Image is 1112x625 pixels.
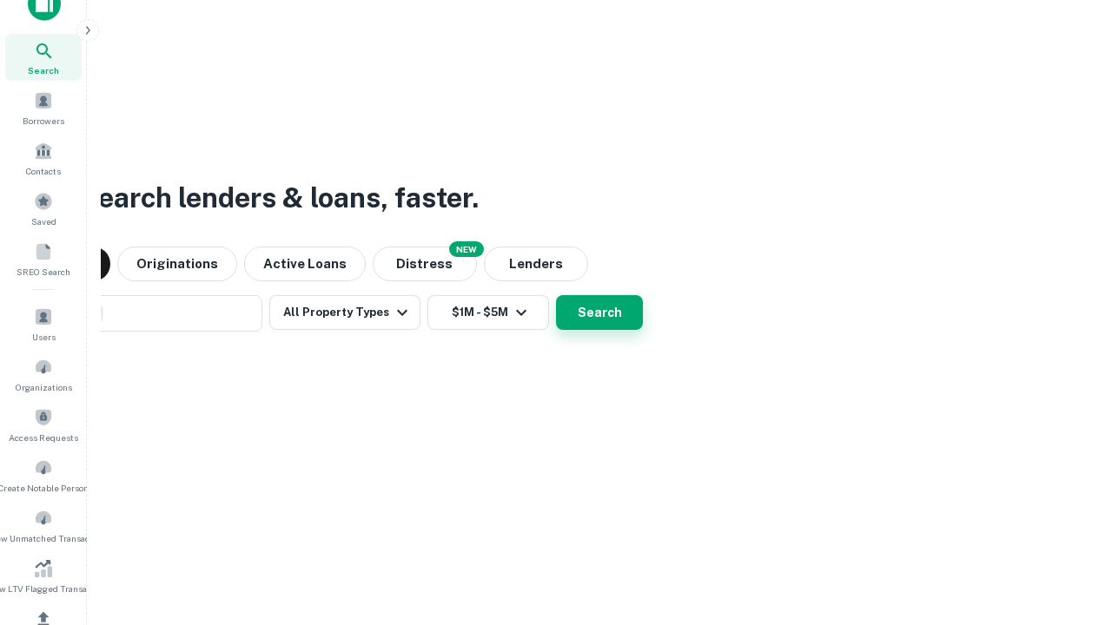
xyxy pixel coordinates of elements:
[269,295,420,330] button: All Property Types
[5,84,82,131] a: Borrowers
[449,241,484,257] div: NEW
[5,351,82,398] a: Organizations
[5,300,82,347] a: Users
[5,34,82,81] a: Search
[1025,486,1112,569] iframe: Chat Widget
[244,247,366,281] button: Active Loans
[5,451,82,498] a: Create Notable Person
[5,185,82,232] a: Saved
[32,330,56,344] span: Users
[9,431,78,444] span: Access Requests
[5,552,82,599] a: Review LTV Flagged Transactions
[5,135,82,181] a: Contacts
[556,295,643,330] button: Search
[16,380,72,394] span: Organizations
[23,114,64,128] span: Borrowers
[484,247,588,281] button: Lenders
[26,164,61,178] span: Contacts
[79,177,479,219] h3: Search lenders & loans, faster.
[117,247,237,281] button: Originations
[17,265,70,279] span: SREO Search
[373,247,477,281] button: Search distressed loans with lien and other non-mortgage details.
[28,63,59,77] span: Search
[5,235,82,282] a: SREO Search
[31,214,56,228] span: Saved
[5,502,82,549] a: Review Unmatched Transactions
[5,401,82,448] a: Access Requests
[427,295,549,330] button: $1M - $5M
